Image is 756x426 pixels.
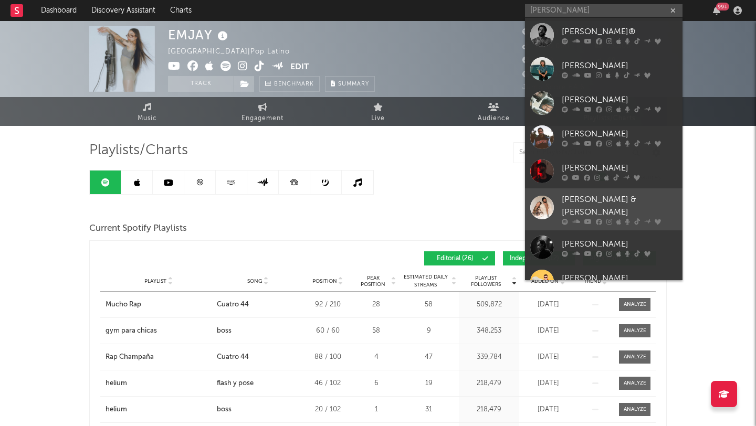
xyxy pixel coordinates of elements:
div: Mucho Rap [106,300,141,310]
span: Playlists/Charts [89,144,188,157]
a: [PERSON_NAME] [525,86,682,120]
div: 509,872 [461,300,517,310]
div: 58 [401,300,456,310]
span: Song [247,278,262,284]
span: 85,350 [522,29,559,36]
span: Summary [338,81,369,87]
a: Benchmark [259,76,320,92]
div: [DATE] [522,352,574,363]
span: Peak Position [356,275,390,287]
div: [GEOGRAPHIC_DATA] | Pop Latino [168,46,302,58]
div: flash y pose [217,378,254,389]
button: Summary [325,76,375,92]
button: Editorial(26) [424,251,495,265]
a: [PERSON_NAME] [525,230,682,264]
a: Engagement [205,97,320,126]
a: gym para chicas [106,326,212,336]
div: Cuatro 44 [217,300,249,310]
a: helium [106,378,212,389]
div: [PERSON_NAME] [562,93,677,106]
div: Rap Champaña [106,352,154,363]
span: Independent ( 12 ) [510,255,559,262]
span: 3,100 [522,57,554,64]
input: Search for artists [525,4,682,17]
div: 60 / 60 [304,326,351,336]
div: [PERSON_NAME] [562,162,677,174]
span: Audience [478,112,510,125]
span: Music [138,112,157,125]
div: 99 + [716,3,729,10]
div: helium [106,378,127,389]
button: Track [168,76,234,92]
a: [PERSON_NAME] [525,52,682,86]
a: Audience [436,97,551,126]
a: Mucho Rap [106,300,212,310]
div: 92 / 210 [304,300,351,310]
span: Jump Score: 64.6 [522,84,585,91]
span: Added On [531,278,559,284]
span: 1,100,000 [522,43,570,50]
input: Search Playlists/Charts [513,142,645,163]
span: Trend [584,278,601,284]
div: boss [217,326,232,336]
div: 339,784 [461,352,517,363]
div: [DATE] [522,378,574,389]
span: Current Spotify Playlists [89,222,187,235]
span: Playlist [144,278,166,284]
a: Live [320,97,436,126]
div: [PERSON_NAME] [562,127,677,140]
div: 218,479 [461,378,517,389]
div: 58 [356,326,396,336]
div: helium [106,404,127,415]
div: 4 [356,352,396,363]
div: 31 [401,404,456,415]
span: Position [312,278,337,284]
div: [PERSON_NAME] [562,272,677,284]
div: 20 / 102 [304,404,351,415]
div: gym para chicas [106,326,157,336]
span: Playlist Followers [461,275,510,287]
span: 552,307 Monthly Listeners [522,71,626,78]
div: 9 [401,326,456,336]
div: EMJAY [168,26,230,44]
div: 1 [356,404,396,415]
span: Engagement [241,112,283,125]
div: 28 [356,300,396,310]
div: [PERSON_NAME] [562,59,677,72]
div: [DATE] [522,300,574,310]
div: 19 [401,378,456,389]
div: [PERSON_NAME]® [562,25,677,38]
a: [PERSON_NAME] [525,154,682,188]
div: 218,479 [461,404,517,415]
a: [PERSON_NAME] & [PERSON_NAME] [525,188,682,230]
div: 46 / 102 [304,378,351,389]
div: [DATE] [522,404,574,415]
div: Cuatro 44 [217,352,249,363]
div: 88 / 100 [304,352,351,363]
span: Editorial ( 26 ) [431,255,479,262]
span: Live [371,112,385,125]
span: Benchmark [274,78,314,91]
a: Rap Champaña [106,352,212,363]
div: 6 [356,378,396,389]
div: boss [217,404,232,415]
div: [PERSON_NAME] & [PERSON_NAME] [562,194,677,219]
div: [DATE] [522,326,574,336]
a: helium [106,404,212,415]
div: 47 [401,352,456,363]
button: 99+ [713,6,720,15]
a: Music [89,97,205,126]
a: [PERSON_NAME] [525,264,682,299]
a: [PERSON_NAME]® [525,18,682,52]
button: Independent(12) [503,251,575,265]
a: [PERSON_NAME] [525,120,682,154]
span: Estimated Daily Streams [401,273,450,289]
div: 348,253 [461,326,517,336]
div: [PERSON_NAME] [562,238,677,250]
button: Edit [290,61,309,74]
